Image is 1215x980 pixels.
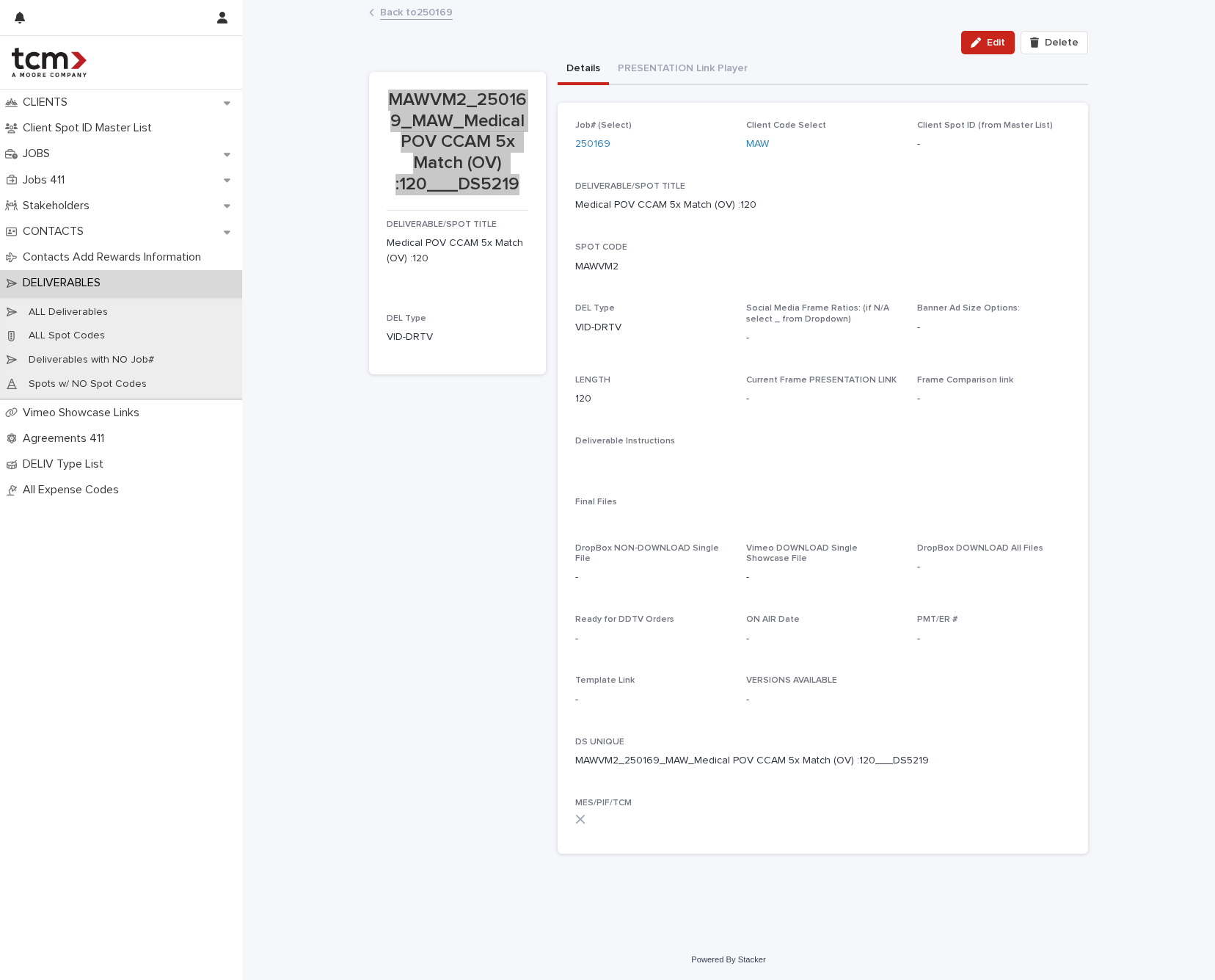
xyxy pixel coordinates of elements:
[575,259,619,275] p: MAWVM2
[917,137,1070,152] p: -
[387,330,528,345] p: VID-DRTV
[387,314,426,323] span: DEL Type
[917,320,1070,335] p: -
[575,799,632,807] span: MES/PIF/TCM
[746,137,769,152] a: MAW
[575,376,610,385] span: LENGTH
[17,121,164,135] p: Client Spot ID Master List
[746,692,900,708] p: -
[17,457,115,471] p: DELIV Type List
[575,320,729,335] p: VID-DRTV
[387,236,528,266] p: Medical POV CCAM 5x Match (OV) :120
[746,304,889,323] span: Social Media Frame Ratios: (if N/A select _ from Dropdown)
[12,48,87,77] img: 4hMmSqQkux38exxPVZHQ
[917,391,1070,407] p: -
[746,615,800,624] span: ON AIR Date
[746,376,897,385] span: Current Frame PRESENTATION LINK
[575,391,729,407] p: 120
[746,544,858,563] span: Vimeo DOWNLOAD Single Showcase File
[17,330,117,342] p: ALL Spot Codes
[575,437,675,446] span: Deliverable Instructions
[575,676,635,685] span: Template Link
[17,199,101,213] p: Stakeholders
[17,378,158,391] p: Spots w/ NO Spot Codes
[17,306,120,319] p: ALL Deliverables
[609,54,756,85] button: PRESENTATION Link Player
[575,121,632,130] span: Job# (Select)
[575,753,929,769] p: MAWVM2_250169_MAW_Medical POV CCAM 5x Match (OV) :120___DS5219
[17,225,95,239] p: CONTACTS
[17,354,166,366] p: Deliverables with NO Job#
[17,483,131,497] p: All Expense Codes
[575,498,617,507] span: Final Files
[746,330,900,346] p: -
[1021,31,1088,54] button: Delete
[575,544,719,563] span: DropBox NON-DOWNLOAD Single File
[575,137,610,152] a: 250169
[17,276,112,290] p: DELIVERABLES
[917,559,1070,575] p: -
[917,615,957,624] span: PMT/ER #
[380,3,453,20] a: Back to250169
[575,570,729,585] p: -
[575,243,627,252] span: SPOT CODE
[917,376,1013,385] span: Frame Comparison link
[575,738,624,747] span: DS UNIQUE
[746,631,900,647] p: -
[17,250,213,264] p: Contacts Add Rewards Information
[746,391,749,407] p: -
[17,95,79,109] p: CLIENTS
[575,692,729,708] p: -
[558,54,609,85] button: Details
[987,37,1005,48] span: Edit
[575,197,756,213] p: Medical POV CCAM 5x Match (OV) :120
[387,220,497,229] span: DELIVERABLE/SPOT TITLE
[746,676,837,685] span: VERSIONS AVAILABLE
[17,173,76,187] p: Jobs 411
[917,304,1020,313] span: Banner Ad Size Options:
[917,544,1043,553] span: DropBox DOWNLOAD All Files
[746,570,900,585] p: -
[17,406,151,420] p: Vimeo Showcase Links
[387,90,528,195] p: MAWVM2_250169_MAW_Medical POV CCAM 5x Match (OV) :120___DS5219
[961,31,1015,54] button: Edit
[1045,37,1079,48] span: Delete
[575,182,685,191] span: DELIVERABLE/SPOT TITLE
[17,147,62,161] p: JOBS
[17,432,116,446] p: Agreements 411
[575,304,615,313] span: DEL Type
[691,955,765,964] a: Powered By Stacker
[746,121,826,130] span: Client Code Select
[917,121,1053,130] span: Client Spot ID (from Master List)
[575,615,674,624] span: Ready for DDTV Orders
[917,631,1070,647] p: -
[575,631,729,647] p: -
